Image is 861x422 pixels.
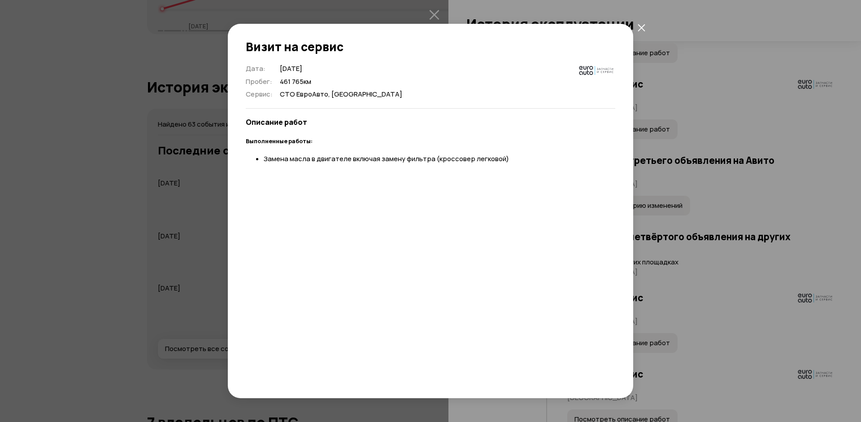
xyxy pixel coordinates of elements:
[280,64,402,74] span: [DATE]
[246,137,615,145] h5: Выполненные работы:
[246,64,265,73] span: Дата :
[577,64,615,77] img: logo
[280,90,402,99] span: СТО ЕвроАвто, [GEOGRAPHIC_DATA]
[246,118,615,127] h5: Описание работ
[246,77,272,86] span: Пробег :
[246,40,615,53] h2: Визит на сервис
[264,154,615,164] li: Замена масла в двигателе включая замену фильтра (кроссовер легковой)
[246,89,273,99] span: Сервис :
[633,19,649,35] button: закрыть
[280,77,402,87] span: 461 765 км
